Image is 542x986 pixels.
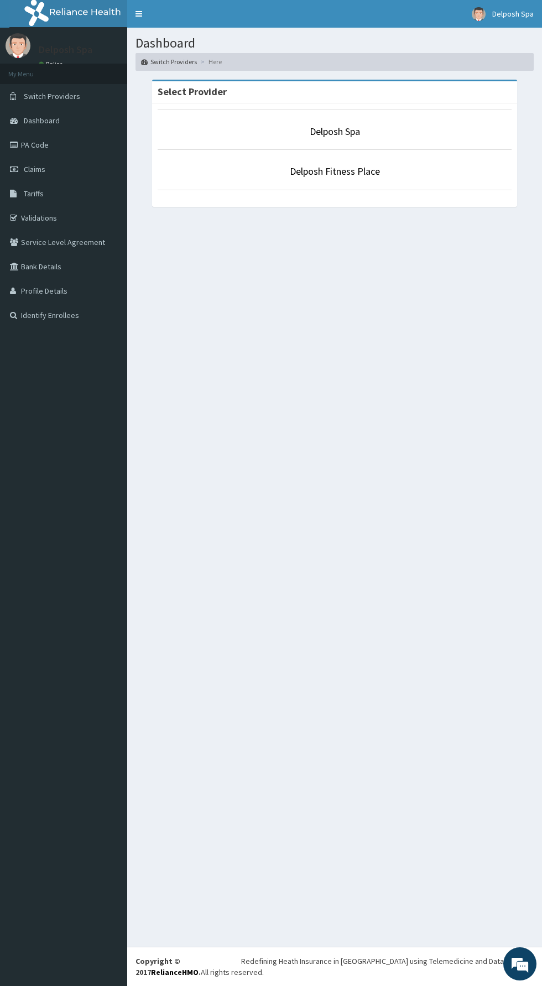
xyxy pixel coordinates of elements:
[290,165,380,178] a: Delposh Fitness Place
[241,956,534,967] div: Redefining Heath Insurance in [GEOGRAPHIC_DATA] using Telemedicine and Data Science!
[6,33,30,58] img: User Image
[151,967,199,977] a: RelianceHMO
[127,947,542,986] footer: All rights reserved.
[472,7,486,21] img: User Image
[135,956,201,977] strong: Copyright © 2017 .
[24,91,80,101] span: Switch Providers
[39,45,92,55] p: Delposh Spa
[492,9,534,19] span: Delposh Spa
[141,57,197,66] a: Switch Providers
[24,116,60,126] span: Dashboard
[24,189,44,199] span: Tariffs
[24,164,45,174] span: Claims
[135,36,534,50] h1: Dashboard
[310,125,360,138] a: Delposh Spa
[39,60,65,68] a: Online
[198,57,222,66] li: Here
[158,85,227,98] strong: Select Provider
